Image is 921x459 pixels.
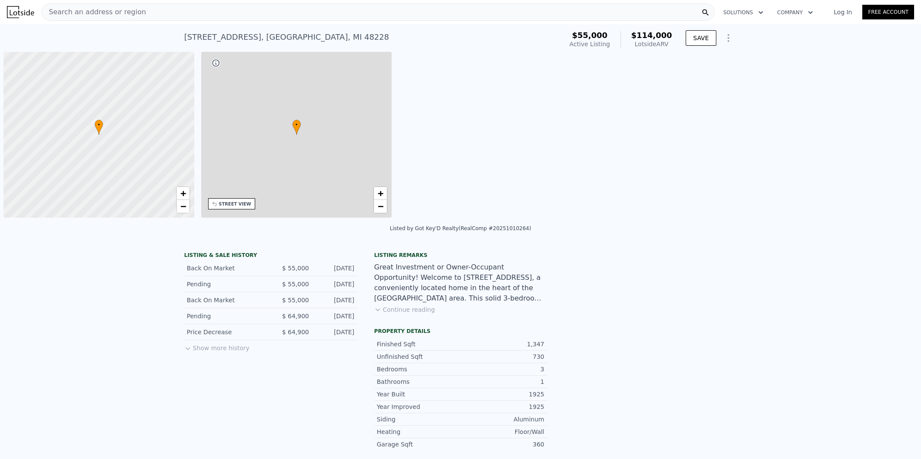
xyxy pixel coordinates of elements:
div: Great Investment or Owner-Occupant Opportunity! Welcome to [STREET_ADDRESS], a conveniently locat... [374,262,547,304]
div: Listed by Got Key'D Realty (RealComp #20251010264) [390,225,531,231]
a: Zoom out [177,200,190,213]
span: $ 55,000 [282,281,309,288]
div: Unfinished Sqft [377,352,461,361]
button: Continue reading [374,305,435,314]
div: [STREET_ADDRESS] , [GEOGRAPHIC_DATA] , MI 48228 [184,31,389,43]
span: $ 55,000 [282,265,309,272]
div: [DATE] [316,328,354,336]
div: Floor/Wall [461,427,544,436]
span: $ 64,900 [282,313,309,320]
span: • [292,121,301,129]
div: Finished Sqft [377,340,461,348]
div: • [292,120,301,135]
div: Back On Market [187,264,264,272]
span: $ 64,900 [282,329,309,336]
a: Zoom in [374,187,387,200]
div: 3 [461,365,544,374]
button: Show Options [720,29,737,47]
div: Property details [374,328,547,335]
a: Free Account [862,5,914,19]
span: $55,000 [572,31,608,40]
div: 730 [461,352,544,361]
img: Lotside [7,6,34,18]
a: Zoom in [177,187,190,200]
div: Bedrooms [377,365,461,374]
div: Pending [187,312,264,320]
a: Zoom out [374,200,387,213]
span: $ 55,000 [282,297,309,304]
div: Lotside ARV [631,40,672,48]
div: 1,347 [461,340,544,348]
div: Aluminum [461,415,544,424]
div: Bathrooms [377,377,461,386]
div: 1925 [461,390,544,399]
div: [DATE] [316,312,354,320]
span: Search an address or region [42,7,146,17]
button: SAVE [686,30,716,46]
div: 1925 [461,402,544,411]
span: − [180,201,186,212]
div: Heating [377,427,461,436]
button: Show more history [184,340,250,352]
div: Pending [187,280,264,288]
a: Log In [823,8,862,16]
div: Price Decrease [187,328,264,336]
span: + [180,188,186,199]
span: Active Listing [570,41,610,47]
div: Year Built [377,390,461,399]
div: • [95,120,103,135]
span: $114,000 [631,31,672,40]
div: Siding [377,415,461,424]
div: [DATE] [316,296,354,304]
div: Listing remarks [374,252,547,259]
div: [DATE] [316,280,354,288]
div: [DATE] [316,264,354,272]
div: Garage Sqft [377,440,461,449]
div: 1 [461,377,544,386]
div: Back On Market [187,296,264,304]
div: 360 [461,440,544,449]
div: STREET VIEW [219,201,251,207]
div: Year Improved [377,402,461,411]
button: Company [770,5,820,20]
span: + [378,188,383,199]
span: − [378,201,383,212]
button: Solutions [716,5,770,20]
span: • [95,121,103,129]
div: LISTING & SALE HISTORY [184,252,357,260]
